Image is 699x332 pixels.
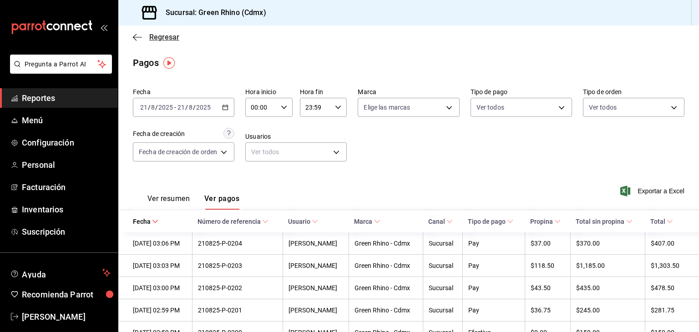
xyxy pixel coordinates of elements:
[22,288,111,301] span: Recomienda Parrot
[651,262,684,269] div: $1,303.50
[198,262,277,269] div: 210825-P-0203
[140,104,148,111] input: --
[476,103,504,112] span: Ver todos
[147,194,239,210] div: navigation tabs
[289,240,344,247] div: [PERSON_NAME]
[22,203,111,216] span: Inventarios
[358,89,459,95] label: Marca
[355,284,417,292] div: Green Rhino - Cdmx
[589,103,617,112] span: Ver todos
[650,218,673,225] span: Total
[147,194,190,210] button: Ver resumen
[22,136,111,149] span: Configuración
[364,103,410,112] span: Elige las marcas
[133,89,234,95] label: Fecha
[531,284,565,292] div: $43.50
[651,284,684,292] div: $478.50
[155,104,158,111] span: /
[133,33,179,41] button: Regresar
[651,240,684,247] div: $407.00
[193,104,196,111] span: /
[354,218,380,225] span: Marca
[198,240,277,247] div: 210825-P-0204
[289,307,344,314] div: [PERSON_NAME]
[622,186,684,196] button: Exportar a Excel
[530,218,561,225] span: Propina
[471,89,572,95] label: Tipo de pago
[355,240,417,247] div: Green Rhino - Cdmx
[188,104,193,111] input: --
[185,104,188,111] span: /
[576,284,639,292] div: $435.00
[429,262,457,269] div: Sucursal
[22,92,111,104] span: Reportes
[468,240,519,247] div: Pay
[289,262,344,269] div: [PERSON_NAME]
[151,104,155,111] input: --
[576,218,632,225] span: Total sin propina
[196,104,211,111] input: ----
[429,240,457,247] div: Sucursal
[133,56,159,70] div: Pagos
[22,114,111,126] span: Menú
[22,311,111,323] span: [PERSON_NAME]
[300,89,347,95] label: Hora fin
[576,262,639,269] div: $1,185.00
[468,218,513,225] span: Tipo de pago
[22,181,111,193] span: Facturación
[651,307,684,314] div: $281.75
[468,284,519,292] div: Pay
[133,307,187,314] div: [DATE] 02:59 PM
[158,7,266,18] h3: Sucursal: Green Rhino (Cdmx)
[531,307,565,314] div: $36.75
[133,218,158,225] span: Fecha
[531,262,565,269] div: $118.50
[10,55,112,74] button: Pregunta a Parrot AI
[139,147,217,156] span: Fecha de creación de orden
[204,194,239,210] button: Ver pagos
[22,226,111,238] span: Suscripción
[198,218,268,225] span: Número de referencia
[288,218,318,225] span: Usuario
[158,104,173,111] input: ----
[133,262,187,269] div: [DATE] 03:03 PM
[289,284,344,292] div: [PERSON_NAME]
[429,307,457,314] div: Sucursal
[174,104,176,111] span: -
[245,133,347,140] label: Usuarios
[429,284,457,292] div: Sucursal
[355,262,417,269] div: Green Rhino - Cdmx
[25,60,98,69] span: Pregunta a Parrot AI
[100,24,107,31] button: open_drawer_menu
[22,267,99,278] span: Ayuda
[133,284,187,292] div: [DATE] 03:00 PM
[198,284,277,292] div: 210825-P-0202
[245,89,293,95] label: Hora inicio
[177,104,185,111] input: --
[22,159,111,171] span: Personal
[468,307,519,314] div: Pay
[149,33,179,41] span: Regresar
[163,57,175,69] img: Tooltip marker
[576,240,639,247] div: $370.00
[6,66,112,75] a: Pregunta a Parrot AI
[583,89,684,95] label: Tipo de orden
[531,240,565,247] div: $37.00
[468,262,519,269] div: Pay
[148,104,151,111] span: /
[355,307,417,314] div: Green Rhino - Cdmx
[133,240,187,247] div: [DATE] 03:06 PM
[133,129,185,139] div: Fecha de creación
[576,307,639,314] div: $245.00
[428,218,453,225] span: Canal
[198,307,277,314] div: 210825-P-0201
[245,142,347,161] div: Ver todos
